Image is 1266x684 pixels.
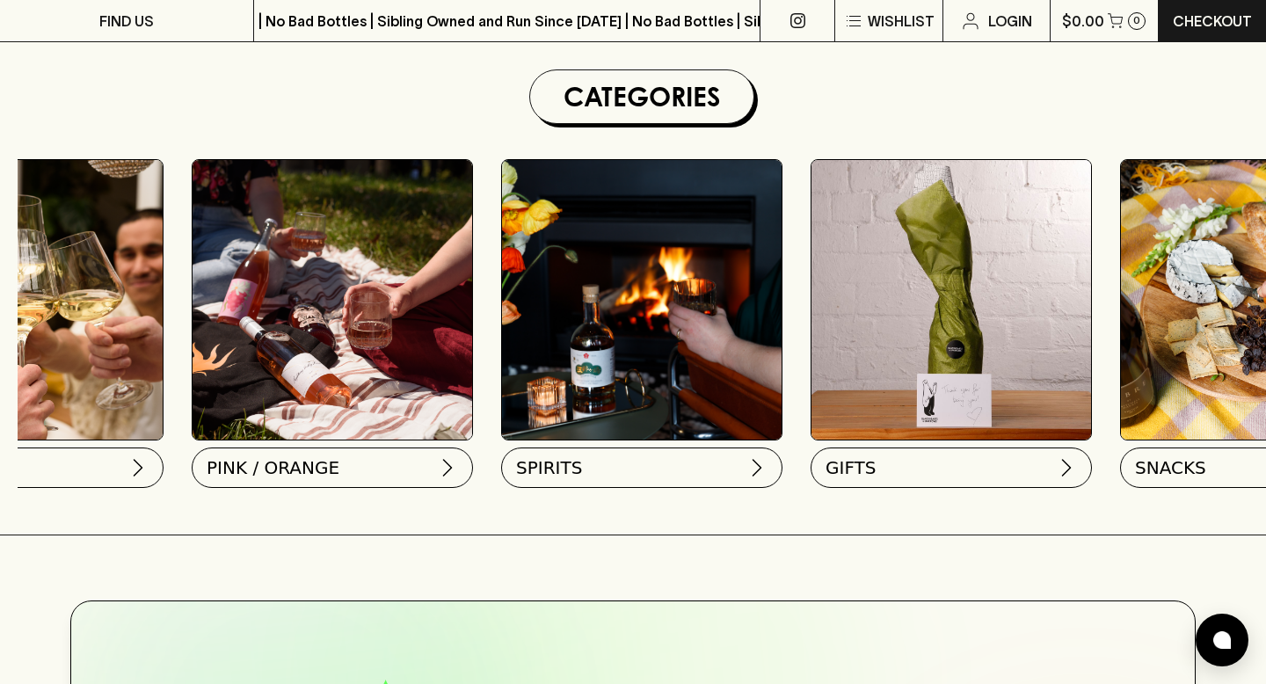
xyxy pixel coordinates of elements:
img: chevron-right.svg [1056,457,1077,478]
p: $0.00 [1062,11,1104,32]
p: Login [988,11,1032,32]
button: SPIRITS [501,448,782,488]
p: Checkout [1173,11,1252,32]
img: gospel_collab-2 1 [502,160,782,440]
img: GIFT WRA-16 1 [811,160,1091,440]
button: PINK / ORANGE [192,448,473,488]
img: bubble-icon [1213,631,1231,649]
span: SPIRITS [516,455,582,480]
span: PINK / ORANGE [207,455,339,480]
h1: Categories [537,77,746,116]
span: SNACKS [1135,455,1206,480]
button: GIFTS [811,448,1092,488]
img: gospel_collab-2 1 [193,160,472,440]
img: chevron-right.svg [746,457,768,478]
span: GIFTS [826,455,876,480]
p: FIND US [99,11,154,32]
img: chevron-right.svg [127,457,149,478]
p: Wishlist [868,11,935,32]
img: chevron-right.svg [437,457,458,478]
p: 0 [1133,16,1140,25]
